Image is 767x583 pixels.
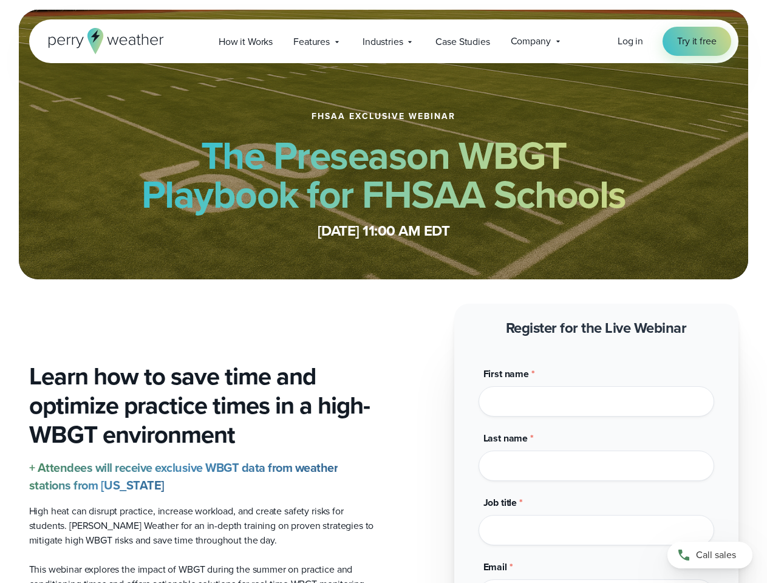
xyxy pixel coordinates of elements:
span: Features [293,35,330,49]
span: Log in [618,34,643,48]
span: Try it free [677,34,716,49]
h1: FHSAA Exclusive Webinar [312,112,455,121]
span: First name [483,367,529,381]
span: How it Works [219,35,273,49]
p: High heat can disrupt practice, increase workload, and create safety risks for students. [PERSON_... [29,504,374,548]
a: Call sales [667,542,752,568]
span: Company [511,34,551,49]
a: Log in [618,34,643,49]
h3: Learn how to save time and optimize practice times in a high-WBGT environment [29,362,374,449]
strong: Register for the Live Webinar [506,317,687,339]
span: Case Studies [435,35,489,49]
strong: [DATE] 11:00 AM EDT [318,220,450,242]
span: Last name [483,431,528,445]
a: How it Works [208,29,283,54]
a: Case Studies [425,29,500,54]
span: Job title [483,496,517,510]
strong: The Preseason WBGT Playbook for FHSAA Schools [141,127,626,223]
a: Try it free [663,27,731,56]
span: Call sales [696,548,736,562]
span: Industries [363,35,403,49]
span: Email [483,560,507,574]
strong: + Attendees will receive exclusive WBGT data from weather stations from [US_STATE] [29,459,338,494]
